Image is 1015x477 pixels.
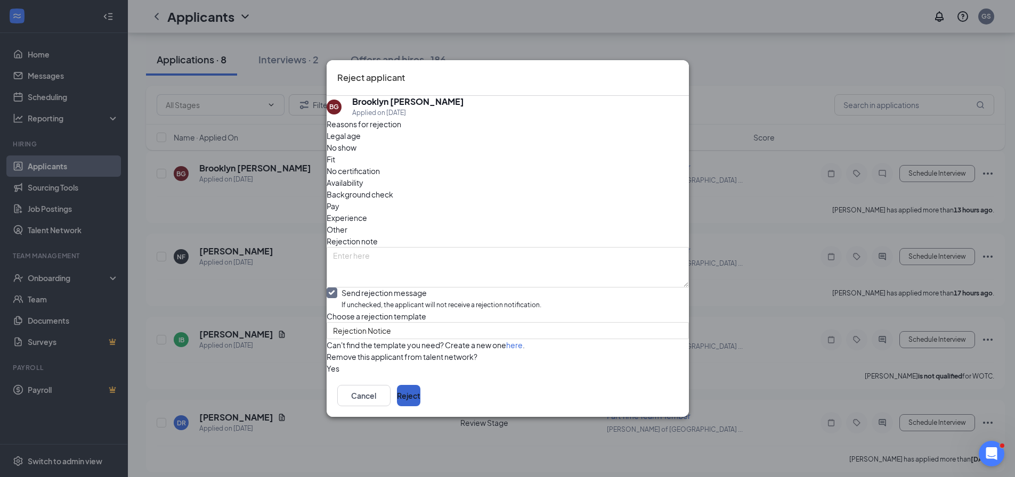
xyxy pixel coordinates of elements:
[397,385,420,406] button: Reject
[327,119,401,129] span: Reasons for rejection
[327,212,367,224] span: Experience
[333,323,391,339] span: Rejection Notice
[329,102,339,111] div: BG
[327,200,339,212] span: Pay
[337,385,391,406] button: Cancel
[352,96,464,108] h5: Brooklyn [PERSON_NAME]
[327,142,356,153] span: No show
[327,363,339,374] span: Yes
[979,441,1004,466] iframe: Intercom live chat
[327,352,477,361] span: Remove this applicant from talent network?
[352,108,464,118] div: Applied on [DATE]
[327,236,378,246] span: Rejection note
[327,177,363,188] span: Availability
[327,340,525,350] span: Can't find the template you need? Create a new one .
[327,130,361,142] span: Legal age
[327,165,380,177] span: No certification
[327,188,393,200] span: Background check
[506,340,523,350] a: here
[327,224,347,235] span: Other
[337,71,405,85] h3: Reject applicant
[327,311,426,321] span: Choose a rejection template
[327,153,335,165] span: Fit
